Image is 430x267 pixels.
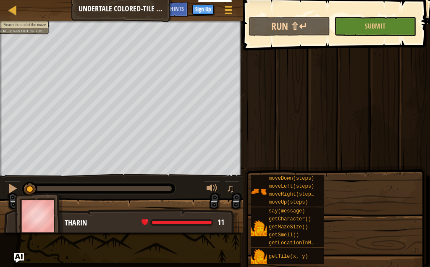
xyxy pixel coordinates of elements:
[365,21,385,31] span: Submit
[269,183,314,189] span: moveLeft(steps)
[251,183,267,199] img: portrait.png
[226,182,235,195] span: ♫
[218,2,239,21] button: Show game menu
[269,175,314,181] span: moveDown(steps)
[269,232,299,238] span: getSmell()
[249,17,330,36] button: Run ⇧↵
[11,29,13,33] span: :
[218,217,224,228] span: 11
[65,217,231,228] div: Tharin
[204,181,220,198] button: Adjust volume
[334,17,416,36] button: Submit
[269,191,317,197] span: moveRight(steps)
[269,216,311,222] span: getCharacter()
[14,253,24,263] button: Ask AI
[142,219,224,226] div: health: 11 / 11
[3,23,46,27] span: Reach the end of the maze
[251,220,267,236] img: portrait.png
[269,254,308,259] span: getTile(x, y)
[13,29,44,33] span: Ran out of time
[251,249,267,265] img: portrait.png
[269,208,305,214] span: say(message)
[4,181,21,198] button: ⌘ + P: Pause
[269,224,308,230] span: getMazeSize()
[15,193,63,239] img: thang_avatar_frame.png
[147,5,162,13] span: Ask AI
[269,199,308,205] span: moveUp(steps)
[170,5,184,13] span: Hints
[143,2,166,17] button: Ask AI
[269,240,326,246] span: getLocationInMaze()
[192,5,214,15] button: Sign Up
[225,181,239,198] button: ♫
